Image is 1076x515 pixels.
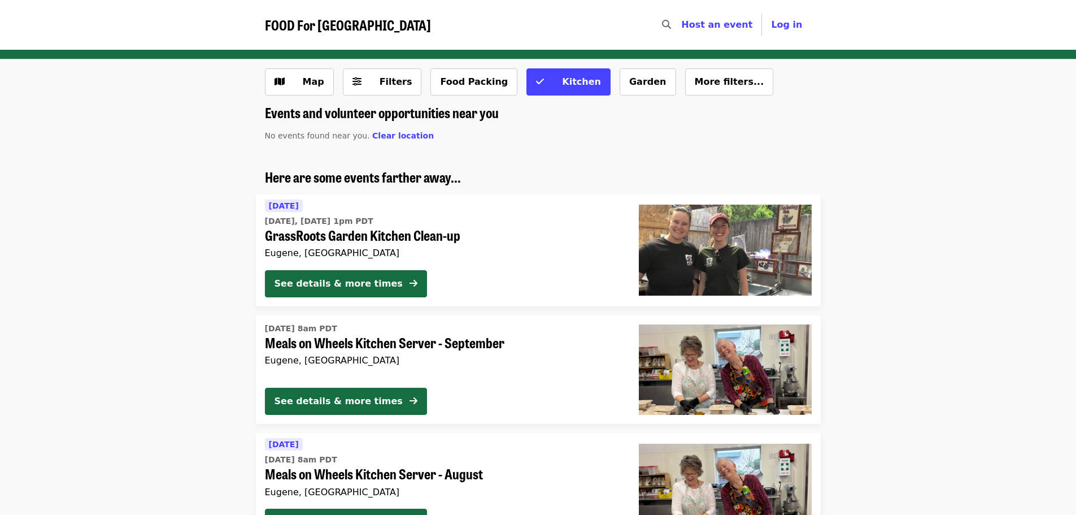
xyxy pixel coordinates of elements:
span: Here are some events farther away... [265,167,461,187]
button: Food Packing [430,68,517,96]
a: See details for "Meals on Wheels Kitchen Server - September" [256,315,821,424]
button: See details & more times [265,270,427,297]
div: Eugene, [GEOGRAPHIC_DATA] [265,248,621,258]
span: [DATE] [269,440,299,449]
button: Garden [620,68,676,96]
button: Log in [762,14,811,36]
span: Map [303,76,324,87]
div: See details & more times [275,277,403,291]
button: Kitchen [526,68,611,96]
time: [DATE] 8am PDT [265,454,337,466]
i: search icon [662,19,671,30]
span: Kitchen [562,76,601,87]
time: [DATE] 8am PDT [265,323,337,335]
span: Events and volunteer opportunities near you [265,102,499,122]
span: GrassRoots Garden Kitchen Clean-up [265,227,621,244]
div: Eugene, [GEOGRAPHIC_DATA] [265,487,621,497]
a: FOOD For [GEOGRAPHIC_DATA] [265,17,431,33]
a: Host an event [681,19,752,30]
button: Filters (0 selected) [343,68,422,96]
i: arrow-right icon [410,278,417,289]
time: [DATE], [DATE] 1pm PDT [265,215,373,227]
div: See details & more times [275,395,403,408]
button: See details & more times [265,388,427,415]
div: Eugene, [GEOGRAPHIC_DATA] [265,355,621,366]
span: More filters... [695,76,764,87]
i: check icon [536,76,544,87]
button: More filters... [685,68,774,96]
i: arrow-right icon [410,396,417,406]
a: See details for "GrassRoots Garden Kitchen Clean-up" [256,194,821,306]
span: No events found near you. [265,131,370,140]
input: Search [678,11,687,38]
img: GrassRoots Garden Kitchen Clean-up organized by FOOD For Lane County [639,205,812,295]
span: Clear location [372,131,434,140]
span: Meals on Wheels Kitchen Server - September [265,335,621,351]
span: FOOD For [GEOGRAPHIC_DATA] [265,15,431,34]
span: [DATE] [269,201,299,210]
img: Meals on Wheels Kitchen Server - September organized by FOOD For Lane County [639,324,812,415]
button: Show map view [265,68,334,96]
i: map icon [275,76,285,87]
button: Clear location [372,130,434,142]
i: sliders-h icon [352,76,361,87]
span: Filters [380,76,412,87]
span: Meals on Wheels Kitchen Server - August [265,466,621,482]
span: Log in [771,19,802,30]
